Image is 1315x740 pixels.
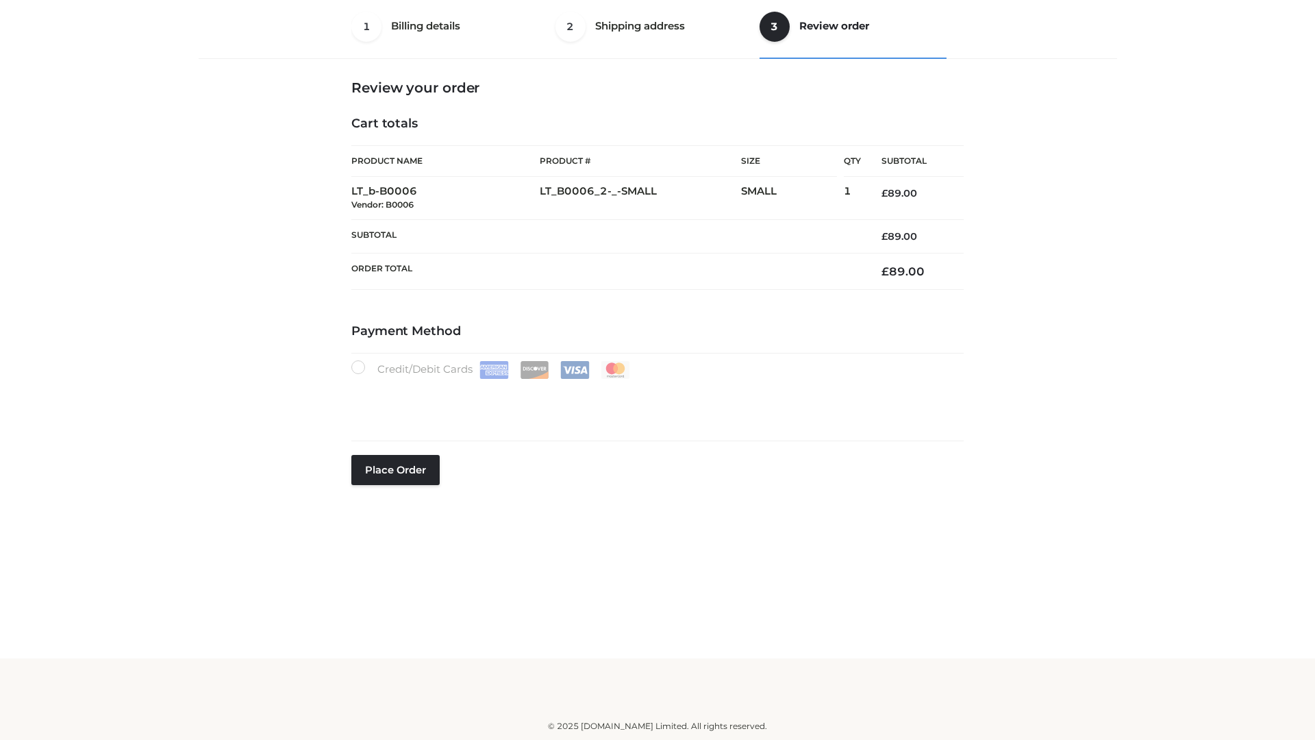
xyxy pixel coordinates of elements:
span: £ [881,264,889,278]
img: Discover [520,361,549,379]
th: Qty [844,145,861,177]
th: Product Name [351,145,540,177]
div: © 2025 [DOMAIN_NAME] Limited. All rights reserved. [203,719,1112,733]
th: Subtotal [861,146,964,177]
img: Visa [560,361,590,379]
td: LT_B0006_2-_-SMALL [540,177,741,220]
span: £ [881,187,888,199]
img: Amex [479,361,509,379]
bdi: 89.00 [881,264,925,278]
td: SMALL [741,177,844,220]
bdi: 89.00 [881,187,917,199]
th: Product # [540,145,741,177]
button: Place order [351,455,440,485]
h4: Cart totals [351,116,964,132]
small: Vendor: B0006 [351,199,414,210]
th: Size [741,146,837,177]
h4: Payment Method [351,324,964,339]
h3: Review your order [351,79,964,96]
th: Order Total [351,254,861,290]
span: £ [881,230,888,243]
th: Subtotal [351,219,861,253]
img: Mastercard [601,361,630,379]
iframe: Secure payment input frame [349,376,961,426]
td: 1 [844,177,861,220]
bdi: 89.00 [881,230,917,243]
label: Credit/Debit Cards [351,360,631,379]
td: LT_b-B0006 [351,177,540,220]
